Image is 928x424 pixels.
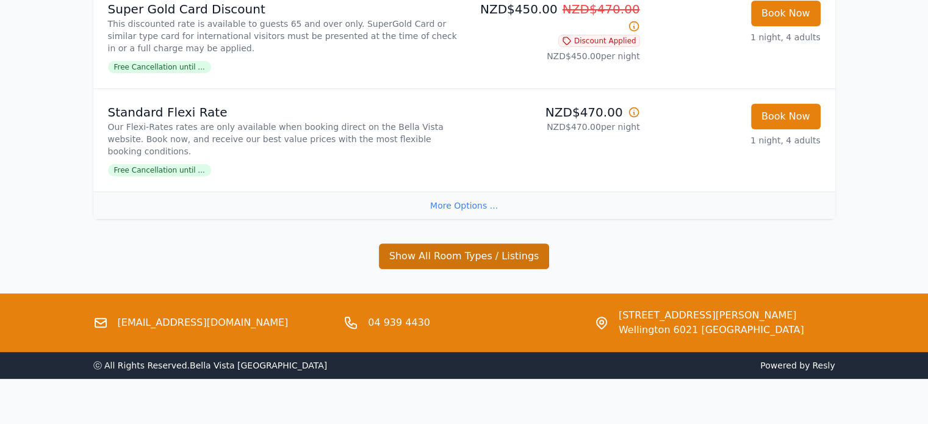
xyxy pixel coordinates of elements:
div: More Options ... [93,192,835,219]
span: Free Cancellation until ... [108,164,211,176]
p: 1 night, 4 adults [650,134,821,146]
a: Resly [812,361,835,370]
span: Free Cancellation until ... [108,61,211,73]
p: Our Flexi-Rates rates are only available when booking direct on the Bella Vista website. Book now... [108,121,459,157]
a: [EMAIL_ADDRESS][DOMAIN_NAME] [118,315,289,330]
span: Discount Applied [558,35,640,47]
p: NZD$470.00 per night [469,121,640,133]
p: NZD$450.00 [469,1,640,35]
p: NZD$450.00 per night [469,50,640,62]
p: NZD$470.00 [469,104,640,121]
span: NZD$470.00 [563,2,640,16]
span: Powered by [469,359,835,372]
button: Show All Room Types / Listings [379,243,550,269]
p: This discounted rate is available to guests 65 and over only. SuperGold Card or similar type card... [108,18,459,54]
span: [STREET_ADDRESS][PERSON_NAME] [619,308,804,323]
p: Standard Flexi Rate [108,104,459,121]
button: Book Now [751,1,821,26]
p: 1 night, 4 adults [650,31,821,43]
p: Super Gold Card Discount [108,1,459,18]
span: Wellington 6021 [GEOGRAPHIC_DATA] [619,323,804,337]
button: Book Now [751,104,821,129]
span: ⓒ All Rights Reserved. Bella Vista [GEOGRAPHIC_DATA] [93,361,328,370]
a: 04 939 4430 [368,315,430,330]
